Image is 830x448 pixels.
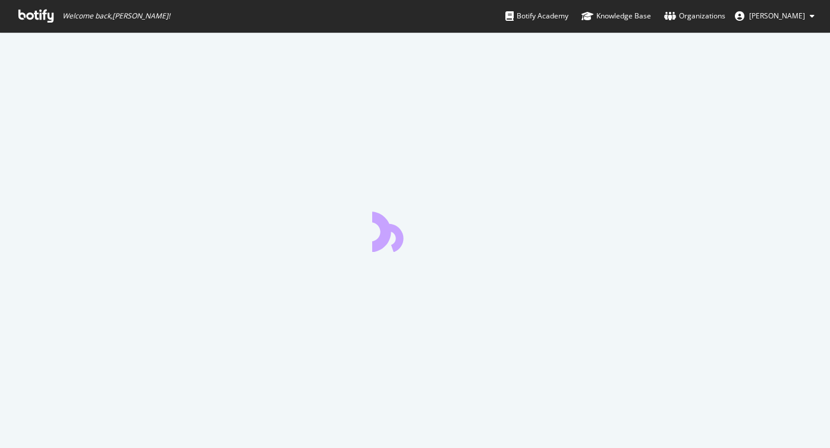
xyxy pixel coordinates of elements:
div: Organizations [664,10,725,22]
span: Welcome back, [PERSON_NAME] ! [62,11,170,21]
button: [PERSON_NAME] [725,7,824,26]
span: Khlifi Mayssa [749,11,805,21]
div: Botify Academy [505,10,568,22]
div: Knowledge Base [581,10,651,22]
